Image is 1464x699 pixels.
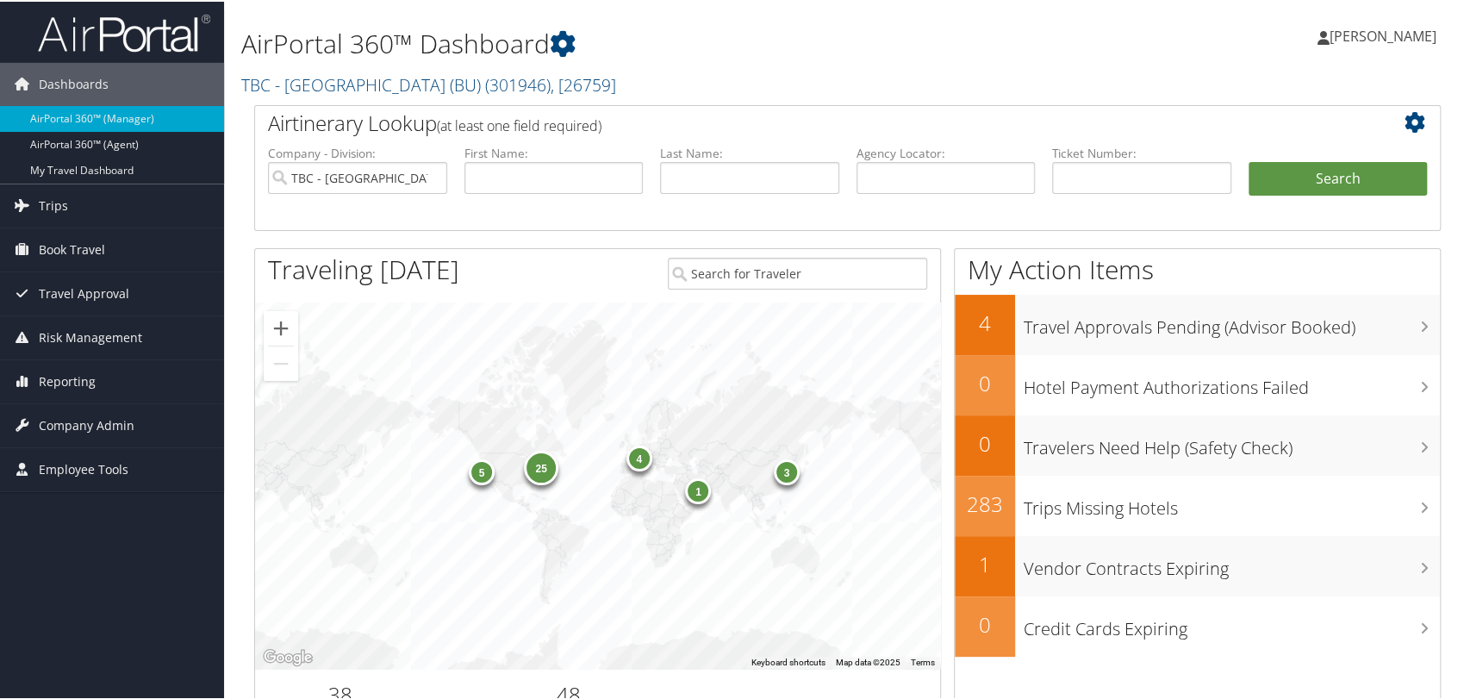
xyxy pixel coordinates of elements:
h3: Travel Approvals Pending (Advisor Booked) [1024,305,1440,338]
h2: 1 [955,548,1015,577]
div: 25 [525,448,559,483]
span: Dashboards [39,61,109,104]
label: Agency Locator: [857,143,1036,160]
button: Zoom in [264,309,298,344]
label: Company - Division: [268,143,447,160]
h3: Vendor Contracts Expiring [1024,546,1440,579]
div: 3 [774,458,800,484]
a: 0Travelers Need Help (Safety Check) [955,414,1440,474]
a: 4Travel Approvals Pending (Advisor Booked) [955,293,1440,353]
h2: 0 [955,428,1015,457]
h2: Airtinerary Lookup [268,107,1328,136]
h3: Credit Cards Expiring [1024,607,1440,640]
a: 283Trips Missing Hotels [955,474,1440,534]
span: Book Travel [39,227,105,270]
input: Search for Traveler [668,256,927,288]
div: 4 [626,443,652,469]
a: [PERSON_NAME] [1318,9,1454,60]
h2: 4 [955,307,1015,336]
span: Travel Approval [39,271,129,314]
span: Trips [39,183,68,226]
button: Zoom out [264,345,298,379]
h2: 0 [955,609,1015,638]
label: Ticket Number: [1052,143,1231,160]
a: Terms (opens in new tab) [911,656,935,665]
a: 0Credit Cards Expiring [955,595,1440,655]
button: Search [1249,160,1428,195]
img: Google [259,645,316,667]
h3: Trips Missing Hotels [1024,486,1440,519]
h2: 283 [955,488,1015,517]
h1: Traveling [DATE] [268,250,459,286]
span: Map data ©2025 [836,656,900,665]
span: [PERSON_NAME] [1330,25,1436,44]
span: Company Admin [39,403,134,446]
h3: Travelers Need Help (Safety Check) [1024,426,1440,459]
a: 1Vendor Contracts Expiring [955,534,1440,595]
label: Last Name: [660,143,839,160]
span: Risk Management [39,315,142,358]
label: First Name: [464,143,644,160]
a: 0Hotel Payment Authorizations Failed [955,353,1440,414]
div: 5 [469,458,495,484]
span: ( 301946 ) [485,72,551,95]
a: TBC - [GEOGRAPHIC_DATA] (BU) [241,72,616,95]
div: 1 [686,477,712,502]
span: , [ 26759 ] [551,72,616,95]
h1: AirPortal 360™ Dashboard [241,24,1050,60]
span: (at least one field required) [437,115,601,134]
h2: 0 [955,367,1015,396]
h3: Hotel Payment Authorizations Failed [1024,365,1440,398]
span: Employee Tools [39,446,128,490]
span: Reporting [39,359,96,402]
button: Keyboard shortcuts [751,655,825,667]
img: airportal-logo.png [38,11,210,52]
a: Open this area in Google Maps (opens a new window) [259,645,316,667]
h1: My Action Items [955,250,1440,286]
